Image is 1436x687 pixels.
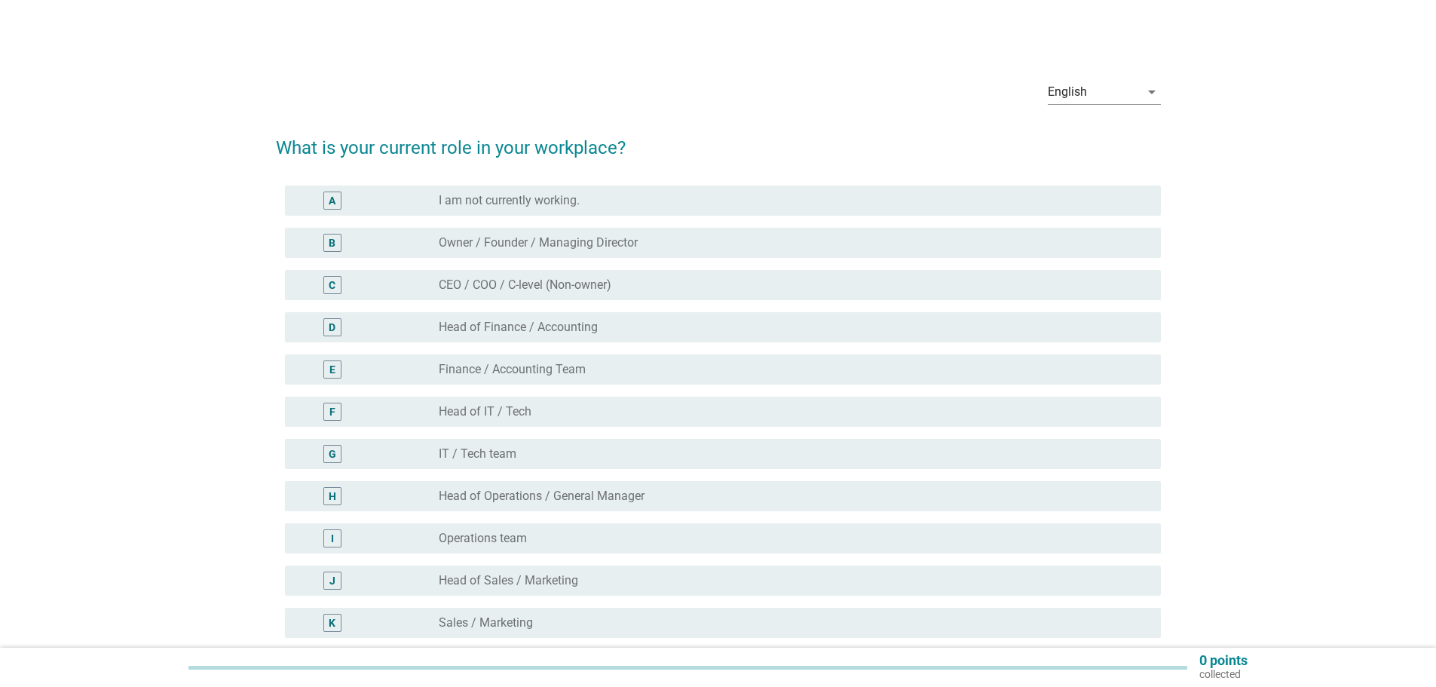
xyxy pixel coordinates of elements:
[329,446,336,462] div: G
[439,362,586,377] label: Finance / Accounting Team
[439,489,645,504] label: Head of Operations / General Manager
[331,531,334,547] div: I
[329,235,335,251] div: B
[439,320,598,335] label: Head of Finance / Accounting
[439,404,531,419] label: Head of IT / Tech
[1199,654,1248,667] p: 0 points
[329,278,335,293] div: C
[1048,85,1087,99] div: English
[1199,667,1248,681] p: collected
[1143,83,1161,101] i: arrow_drop_down
[439,446,516,462] label: IT / Tech team
[329,362,335,378] div: E
[329,573,335,589] div: J
[329,320,335,336] div: D
[439,615,533,630] label: Sales / Marketing
[329,193,335,209] div: A
[439,193,580,208] label: I am not currently working.
[329,615,335,631] div: K
[329,489,336,505] div: H
[439,235,638,250] label: Owner / Founder / Managing Director
[439,278,611,293] label: CEO / COO / C-level (Non-owner)
[439,531,527,546] label: Operations team
[276,119,1161,161] h2: What is your current role in your workplace?
[329,404,335,420] div: F
[439,573,578,588] label: Head of Sales / Marketing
